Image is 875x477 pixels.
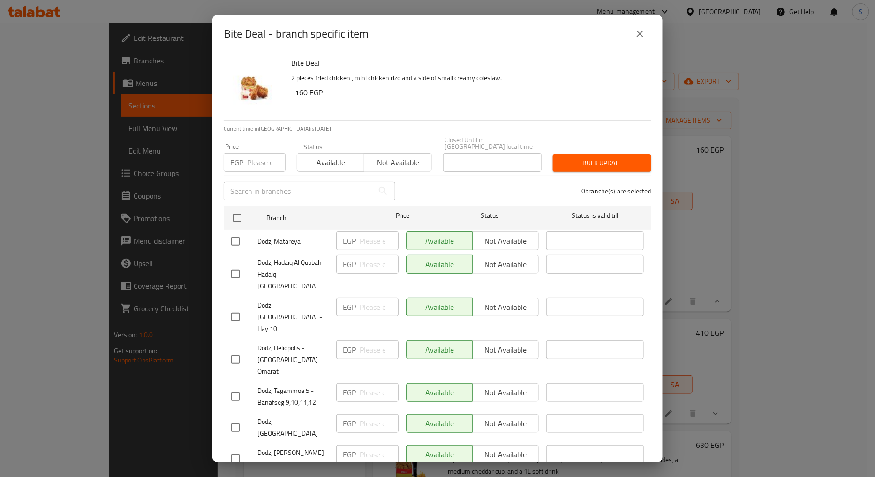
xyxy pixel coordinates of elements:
input: Please enter price [360,340,399,359]
button: Not available [364,153,431,172]
input: Please enter price [360,231,399,250]
input: Please enter price [360,445,399,464]
span: Dodz, Heliopolis - [GEOGRAPHIC_DATA] Omarat [257,342,329,377]
input: Search in branches [224,182,374,200]
p: 0 branche(s) are selected [581,186,651,196]
p: EGP [343,387,356,398]
span: Price [371,210,434,222]
input: Please enter price [360,255,399,274]
input: Please enter price [360,383,399,402]
span: Dodz, [GEOGRAPHIC_DATA] - Hay 10 [257,300,329,335]
input: Please enter price [247,153,286,172]
p: EGP [343,418,356,429]
h2: Bite Deal - branch specific item [224,26,369,41]
button: Available [297,153,364,172]
img: Bite Deal [224,56,284,116]
span: Bulk update [560,157,644,169]
h6: 160 EGP [295,86,644,99]
p: EGP [343,344,356,355]
input: Please enter price [360,298,399,316]
button: close [629,23,651,45]
span: Not available [368,156,428,169]
p: Current time in [GEOGRAPHIC_DATA] is [DATE] [224,124,651,133]
span: Dodz, [PERSON_NAME] 4 - 5 - 6 - 7 [257,447,329,470]
span: Available [301,156,361,169]
input: Please enter price [360,414,399,433]
span: Status is valid till [546,210,644,222]
h6: Bite Deal [291,56,644,69]
p: EGP [343,235,356,246]
span: Branch [266,212,364,224]
p: EGP [230,157,243,168]
button: Bulk update [553,154,651,172]
span: Status [441,210,539,222]
span: Dodz, Hadaiq Al Qubbah - Hadaiq [GEOGRAPHIC_DATA] [257,257,329,292]
span: Dodz, Matareya [257,236,329,247]
p: EGP [343,259,356,270]
span: Dodz, Tagammoa 5 - Banafseg 9,10,11,12 [257,385,329,408]
p: 2 pieces fried chicken , mini chicken rizo and a side of small creamy coleslaw. [291,72,644,84]
p: EGP [343,449,356,460]
p: EGP [343,301,356,313]
span: Dodz, [GEOGRAPHIC_DATA] [257,416,329,439]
